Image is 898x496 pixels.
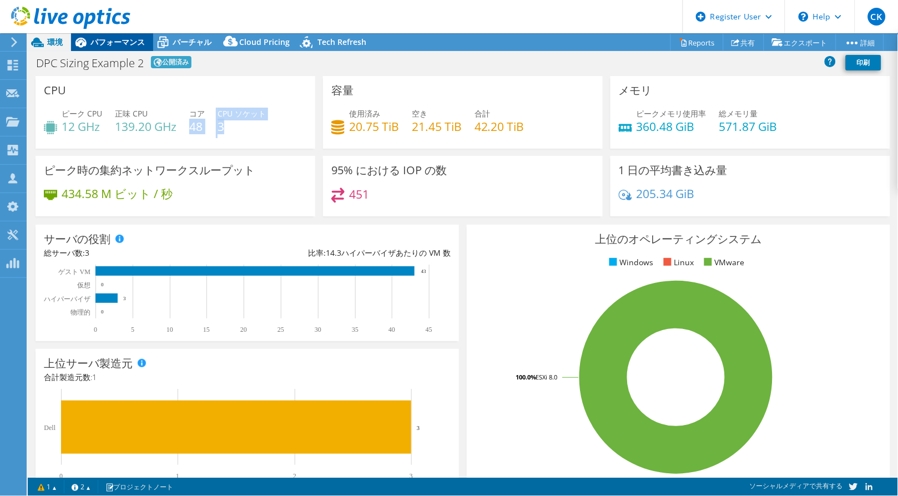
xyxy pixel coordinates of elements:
span: 正味 CPU [115,108,148,119]
text: 0 [94,326,97,333]
text: 3 [417,424,420,431]
li: Linux [661,256,694,269]
h4: 合計製造元数: [44,371,451,383]
text: 25 [278,326,284,333]
text: 仮想 [77,281,90,289]
div: 総サーバ数: [44,247,247,259]
h4: 21.45 TiB [412,120,462,133]
h3: ピーク時の集約ネットワークスループット [44,164,255,176]
span: 公開済み [151,56,191,68]
text: 1 [176,472,179,480]
h4: 205.34 GiB [637,188,695,200]
text: 20 [240,326,247,333]
text: 10 [167,326,173,333]
span: 使用済み [349,108,380,119]
h1: DPC Sizing Example 2 [36,58,144,69]
text: 43 [421,269,427,274]
text: 35 [352,326,359,333]
span: 1 [92,372,97,382]
text: 0 [59,472,63,480]
span: ピークメモリ使用率 [637,108,707,119]
h4: 434.58 M ビット / 秒 [62,188,173,200]
h4: 20.75 TiB [349,120,399,133]
text: 45 [426,326,432,333]
text: 5 [131,326,134,333]
a: プロジェクトノート [98,480,181,494]
h3: サーバの役割 [44,233,110,245]
h3: 容量 [331,84,354,97]
span: バーチャル [173,37,211,47]
span: パフォーマンス [90,37,145,47]
a: 2 [64,480,98,494]
svg: \n [799,12,809,22]
h4: 12 GHz [62,120,102,133]
h4: 3 [218,120,266,133]
text: ハイパーバイザ [43,295,90,303]
h4: 451 [349,188,369,200]
span: CK [868,8,886,26]
tspan: ESXi 8.0 [536,373,558,381]
text: 3 [123,296,126,301]
h3: 上位サーバ製造元 [44,357,133,370]
text: 15 [203,326,210,333]
text: 物理的 [70,308,90,316]
text: Dell [44,424,56,432]
h3: 95% における IOP の数 [331,164,447,176]
h3: メモリ [619,84,652,97]
span: Tech Refresh [317,37,366,47]
a: 共有 [723,34,764,51]
span: 合計 [475,108,490,119]
span: 14.3 [326,247,341,258]
a: 1 [30,480,64,494]
span: ピーク CPU [62,108,102,119]
h3: 1 日の平均書き込み量 [619,164,728,176]
tspan: 100.0% [516,373,536,381]
text: 3 [410,472,413,480]
h4: 48 [189,120,205,133]
h3: 上位のオペレーティングシステム [475,233,882,245]
a: 詳細 [836,34,884,51]
a: 印刷 [846,55,881,70]
span: 3 [85,247,89,258]
text: 0 [101,309,104,315]
a: Reports [670,34,724,51]
h3: CPU [44,84,66,97]
span: コア [189,108,205,119]
div: 比率: ハイパーバイザあたりの VM 数 [247,247,450,259]
span: CPU ソケット [218,108,266,119]
span: ソーシャルメディアで共有する [749,482,842,491]
li: Windows [607,256,654,269]
a: エクスポート [764,34,836,51]
h4: 360.48 GiB [637,120,707,133]
text: ゲスト VM [58,268,91,276]
h4: 139.20 GHz [115,120,176,133]
h4: 42.20 TiB [475,120,524,133]
span: 環境 [47,37,63,47]
text: 30 [315,326,321,333]
span: 空き [412,108,427,119]
span: 総メモリ量 [719,108,758,119]
text: 0 [101,282,104,287]
span: Cloud Pricing [239,37,290,47]
text: 40 [389,326,395,333]
li: VMware [702,256,745,269]
h4: 571.87 GiB [719,120,778,133]
text: 2 [293,472,296,480]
